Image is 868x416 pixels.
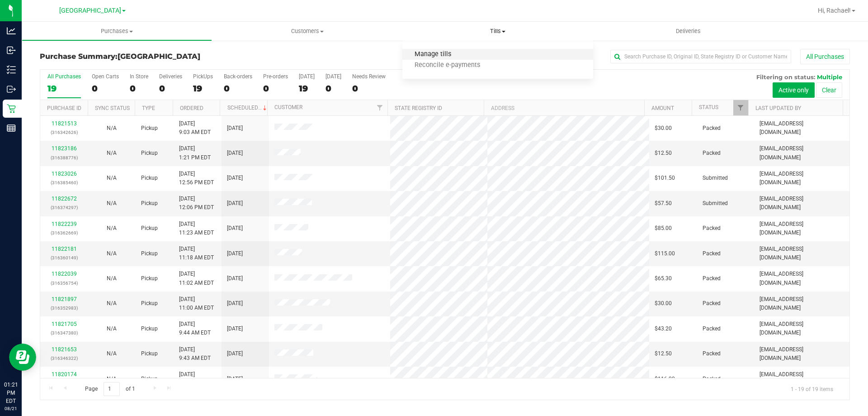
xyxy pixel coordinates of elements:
div: [DATE] [325,73,341,80]
span: [DATE] 9:44 AM EDT [179,320,211,337]
span: Packed [703,274,721,283]
span: Manage tills [402,51,463,58]
button: Active only [773,82,815,98]
span: Pickup [141,124,158,133]
span: $57.50 [655,199,672,208]
span: [DATE] [227,199,243,208]
span: [DATE] 8:18 AM EDT [179,370,211,387]
a: Filter [373,100,387,115]
button: N/A [107,349,117,358]
span: $65.30 [655,274,672,283]
span: [DATE] [227,375,243,383]
span: Hi, Rachael! [818,7,851,14]
span: $115.00 [655,249,675,258]
span: [DATE] [227,299,243,308]
span: [DATE] [227,149,243,158]
div: 19 [299,83,315,94]
div: In Store [130,73,148,80]
a: 11822039 [52,271,77,277]
a: 11822672 [52,196,77,202]
span: Pickup [141,199,158,208]
span: [EMAIL_ADDRESS][DOMAIN_NAME] [759,270,844,287]
span: [DATE] [227,325,243,333]
span: [EMAIL_ADDRESS][DOMAIN_NAME] [759,295,844,312]
div: 0 [130,83,148,94]
span: [DATE] 9:03 AM EDT [179,120,211,137]
div: Back-orders [224,73,252,80]
a: State Registry ID [395,105,442,111]
span: Pickup [141,174,158,182]
a: Last Updated By [755,105,801,111]
div: 19 [47,83,81,94]
input: 1 [104,382,120,396]
a: 11822181 [52,246,77,252]
p: (316362669) [46,229,82,237]
span: Packed [703,349,721,358]
span: $43.20 [655,325,672,333]
span: [EMAIL_ADDRESS][DOMAIN_NAME] [759,120,844,137]
a: Customer [274,104,302,110]
span: Pickup [141,224,158,233]
a: Sync Status [95,105,130,111]
button: N/A [107,249,117,258]
span: Tills [402,27,593,35]
inline-svg: Outbound [7,85,16,94]
span: Not Applicable [107,325,117,332]
span: [EMAIL_ADDRESS][DOMAIN_NAME] [759,170,844,187]
p: 08/21 [4,405,18,412]
a: Tills Manage tills Reconcile e-payments [402,22,593,41]
span: Packed [703,149,721,158]
div: 19 [193,83,213,94]
span: $116.00 [655,375,675,383]
span: Packed [703,375,721,383]
span: [DATE] [227,124,243,133]
span: Pickup [141,249,158,258]
a: 11823026 [52,171,77,177]
span: $12.50 [655,349,672,358]
span: [DATE] 12:56 PM EDT [179,170,214,187]
span: [DATE] [227,249,243,258]
div: All Purchases [47,73,81,80]
span: [EMAIL_ADDRESS][DOMAIN_NAME] [759,144,844,162]
a: 11821513 [52,120,77,127]
th: Address [484,100,644,116]
button: N/A [107,375,117,383]
span: Not Applicable [107,150,117,156]
span: Filtering on status: [756,73,815,81]
span: Packed [703,124,721,133]
div: 0 [159,83,182,94]
a: 11823186 [52,145,77,152]
span: Pickup [141,325,158,333]
a: Filter [733,100,748,115]
span: [DATE] 9:43 AM EDT [179,345,211,363]
button: N/A [107,174,117,182]
span: Not Applicable [107,250,117,257]
a: 11821897 [52,296,77,302]
span: Deliveries [664,27,713,35]
p: (316346322) [46,354,82,363]
span: $85.00 [655,224,672,233]
span: Pickup [141,375,158,383]
a: 11822239 [52,221,77,227]
a: 11821705 [52,321,77,327]
button: N/A [107,224,117,233]
span: Not Applicable [107,125,117,131]
a: Amount [651,105,674,111]
div: 0 [325,83,341,94]
span: [DATE] 11:00 AM EDT [179,295,214,312]
span: [DATE] 1:21 PM EDT [179,144,211,162]
span: Reconcile e-payments [402,62,492,69]
span: 1 - 19 of 19 items [783,382,840,396]
a: Ordered [180,105,203,111]
p: 01:21 PM EDT [4,381,18,405]
inline-svg: Inventory [7,65,16,74]
span: [EMAIL_ADDRESS][DOMAIN_NAME] [759,195,844,212]
p: (316385460) [46,178,82,187]
span: Not Applicable [107,225,117,231]
a: Deliveries [593,22,783,41]
p: (316352983) [46,304,82,312]
span: Multiple [817,73,842,81]
span: Packed [703,325,721,333]
iframe: Resource center [9,344,36,371]
button: N/A [107,199,117,208]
